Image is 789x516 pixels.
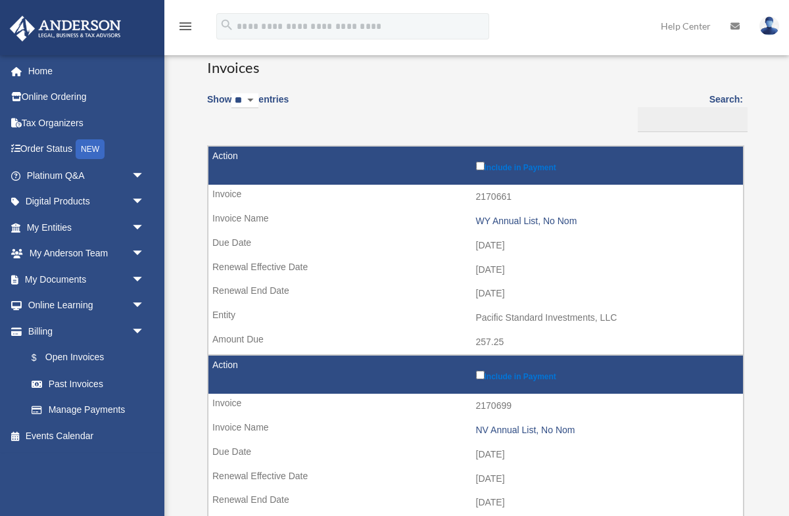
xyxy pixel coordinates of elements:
[9,241,164,267] a: My Anderson Teamarrow_drop_down
[633,91,743,132] label: Search:
[207,45,743,78] h3: Invoices
[9,266,164,293] a: My Documentsarrow_drop_down
[9,318,158,344] a: Billingarrow_drop_down
[208,185,743,210] td: 2170661
[9,162,164,189] a: Platinum Q&Aarrow_drop_down
[208,442,743,467] td: [DATE]
[476,368,737,381] label: Include in Payment
[476,159,737,172] label: Include in Payment
[231,93,258,108] select: Showentries
[131,189,158,216] span: arrow_drop_down
[208,490,743,515] td: [DATE]
[9,293,164,319] a: Online Learningarrow_drop_down
[638,107,748,132] input: Search:
[9,136,164,163] a: Order StatusNEW
[476,371,485,379] input: Include in Payment
[208,258,743,283] td: [DATE]
[39,350,45,366] span: $
[476,425,737,436] div: NV Annual List, No Nom
[208,467,743,492] td: [DATE]
[76,139,105,159] div: NEW
[208,281,743,306] td: [DATE]
[9,423,164,449] a: Events Calendar
[9,110,164,136] a: Tax Organizers
[9,214,164,241] a: My Entitiesarrow_drop_down
[131,162,158,189] span: arrow_drop_down
[220,18,234,32] i: search
[476,216,737,227] div: WY Annual List, No Nom
[207,91,289,122] label: Show entries
[9,58,164,84] a: Home
[178,18,193,34] i: menu
[208,233,743,258] td: [DATE]
[208,394,743,419] td: 2170699
[131,266,158,293] span: arrow_drop_down
[208,306,743,331] td: Pacific Standard Investments, LLC
[6,16,125,41] img: Anderson Advisors Platinum Portal
[131,214,158,241] span: arrow_drop_down
[9,84,164,110] a: Online Ordering
[759,16,779,35] img: User Pic
[18,397,158,423] a: Manage Payments
[476,162,485,170] input: Include in Payment
[131,241,158,268] span: arrow_drop_down
[178,23,193,34] a: menu
[18,371,158,397] a: Past Invoices
[9,189,164,215] a: Digital Productsarrow_drop_down
[131,293,158,319] span: arrow_drop_down
[131,318,158,345] span: arrow_drop_down
[208,330,743,355] td: 257.25
[18,344,151,371] a: $Open Invoices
